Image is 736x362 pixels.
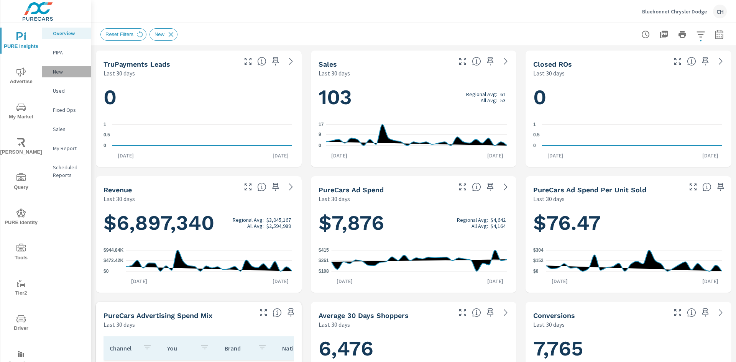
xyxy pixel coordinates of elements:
[319,320,350,329] p: Last 30 days
[533,84,724,110] h1: 0
[103,269,109,274] text: $0
[103,69,135,78] p: Last 30 days
[42,28,91,39] div: Overview
[3,103,39,121] span: My Market
[100,28,146,41] div: Reset Filters
[225,344,251,352] p: Brand
[500,91,506,97] p: 61
[319,69,350,78] p: Last 30 days
[319,143,321,148] text: 0
[533,210,724,236] h1: $76.47
[533,320,565,329] p: Last 30 days
[491,217,506,223] p: $4,642
[699,55,711,67] span: Save this to your personalized report
[3,32,39,51] span: PURE Insights
[533,269,539,274] text: $0
[687,57,696,66] span: Number of Repair Orders Closed by the selected dealership group over the selected time range. [So...
[269,181,282,193] span: Save this to your personalized report
[319,210,509,236] h1: $7,876
[533,122,536,127] text: 1
[103,210,294,236] h1: $6,897,340
[331,277,358,285] p: [DATE]
[103,186,132,194] h5: Revenue
[472,57,481,66] span: Number of vehicles sold by the dealership over the selected date range. [Source: This data is sou...
[319,269,329,274] text: $108
[53,164,85,179] p: Scheduled Reports
[149,28,177,41] div: New
[319,132,321,137] text: 9
[103,320,135,329] p: Last 30 days
[42,85,91,97] div: Used
[533,186,646,194] h5: PureCars Ad Spend Per Unit Sold
[53,87,85,95] p: Used
[126,277,153,285] p: [DATE]
[282,344,309,352] p: National
[319,60,337,68] h5: Sales
[53,49,85,56] p: PIPA
[103,133,110,138] text: 0.5
[457,306,469,319] button: Make Fullscreen
[687,308,696,317] span: The number of dealer-specified goals completed by a visitor. [Source: This data is provided by th...
[672,306,684,319] button: Make Fullscreen
[713,5,727,18] div: CH
[285,306,297,319] span: Save this to your personalized report
[103,247,123,253] text: $944.84K
[269,55,282,67] span: Save this to your personalized report
[257,182,266,192] span: Total sales revenue over the selected date range. [Source: This data is sourced from the dealer’s...
[42,162,91,181] div: Scheduled Reports
[499,55,512,67] a: See more details in report
[101,31,138,37] span: Reset Filters
[319,122,324,127] text: 17
[103,143,106,148] text: 0
[267,152,294,159] p: [DATE]
[273,308,282,317] span: This table looks at how you compare to the amount of budget you spend per channel as opposed to y...
[319,258,329,264] text: $261
[457,55,469,67] button: Make Fullscreen
[3,67,39,86] span: Advertise
[326,152,353,159] p: [DATE]
[267,277,294,285] p: [DATE]
[697,277,724,285] p: [DATE]
[150,31,169,37] span: New
[257,306,269,319] button: Make Fullscreen
[533,69,565,78] p: Last 30 days
[457,217,488,223] p: Regional Avg:
[642,8,707,15] p: Bluebonnet Chrysler Dodge
[103,84,294,110] h1: 0
[42,123,91,135] div: Sales
[472,308,481,317] span: A rolling 30 day total of daily Shoppers on the dealership website, averaged over the selected da...
[542,152,569,159] p: [DATE]
[103,258,123,264] text: $472.42K
[472,182,481,192] span: Total cost of media for all PureCars channels for the selected dealership group over the selected...
[466,91,497,97] p: Regional Avg:
[103,194,135,203] p: Last 30 days
[697,152,724,159] p: [DATE]
[103,311,212,319] h5: PureCars Advertising Spend Mix
[319,84,509,110] h1: 103
[247,223,264,229] p: All Avg:
[285,181,297,193] a: See more details in report
[319,186,384,194] h5: PureCars Ad Spend
[482,152,509,159] p: [DATE]
[42,143,91,154] div: My Report
[53,125,85,133] p: Sales
[167,344,194,352] p: You
[3,138,39,157] span: [PERSON_NAME]
[491,223,506,229] p: $4,164
[112,152,139,159] p: [DATE]
[715,181,727,193] span: Save this to your personalized report
[715,306,727,319] a: See more details in report
[319,311,409,319] h5: Average 30 Days Shoppers
[3,208,39,227] span: PURE Identity
[42,104,91,116] div: Fixed Ops
[672,55,684,67] button: Make Fullscreen
[233,217,264,223] p: Regional Avg:
[53,106,85,114] p: Fixed Ops
[711,27,727,42] button: Select Date Range
[482,277,509,285] p: [DATE]
[699,306,711,319] span: Save this to your personalized report
[499,306,512,319] a: See more details in report
[242,55,254,67] button: Make Fullscreen
[457,181,469,193] button: Make Fullscreen
[3,279,39,298] span: Tier2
